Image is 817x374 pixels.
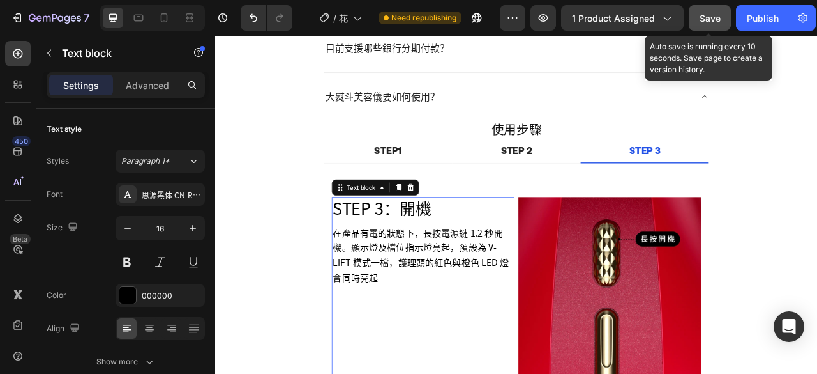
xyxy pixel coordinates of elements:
[5,5,95,31] button: 7
[116,150,205,173] button: Paragraph 1*
[96,355,156,368] div: Show more
[142,189,202,201] div: 思源黑体 CN-Regular_2
[47,189,63,200] div: Font
[164,187,207,199] div: Text block
[363,138,403,154] p: STEP 2
[700,13,721,24] span: Save
[689,5,731,31] button: Save
[84,10,89,26] p: 7
[561,5,684,31] button: 1 product assigned
[527,138,566,154] p: STEP 3
[62,45,170,61] p: Text block
[391,12,456,24] span: Need republishing
[47,123,82,135] div: Text style
[215,36,817,374] iframe: Design area
[333,12,336,25] span: /
[736,5,790,31] button: Publish
[339,12,348,25] span: 花花团购页面
[47,320,82,338] div: Align
[126,79,169,92] p: Advanced
[747,12,779,25] div: Publish
[149,245,373,313] span: 在產品有電的狀態下，長按電源鍵 1.2 秒開機。顯示燈及檔位指示燈亮起，預設為 V-LIFT 模式一檔，護理頭的紅色與橙色 LED 燈會同時亮起
[121,155,170,167] span: Paragraph 1*
[12,136,31,146] div: 450
[47,155,69,167] div: Styles
[142,290,202,302] div: 000000
[47,219,80,237] div: Size
[202,138,237,154] p: STEP1
[774,311,804,342] div: Open Intercom Messenger
[572,12,655,25] span: 1 product assigned
[149,210,275,230] span: STEP 3：開機
[47,290,66,301] div: Color
[63,79,99,92] p: Settings
[138,108,628,132] h2: 使用步驟
[10,234,31,244] div: Beta
[241,5,292,31] div: Undo/Redo
[47,350,205,373] button: Show more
